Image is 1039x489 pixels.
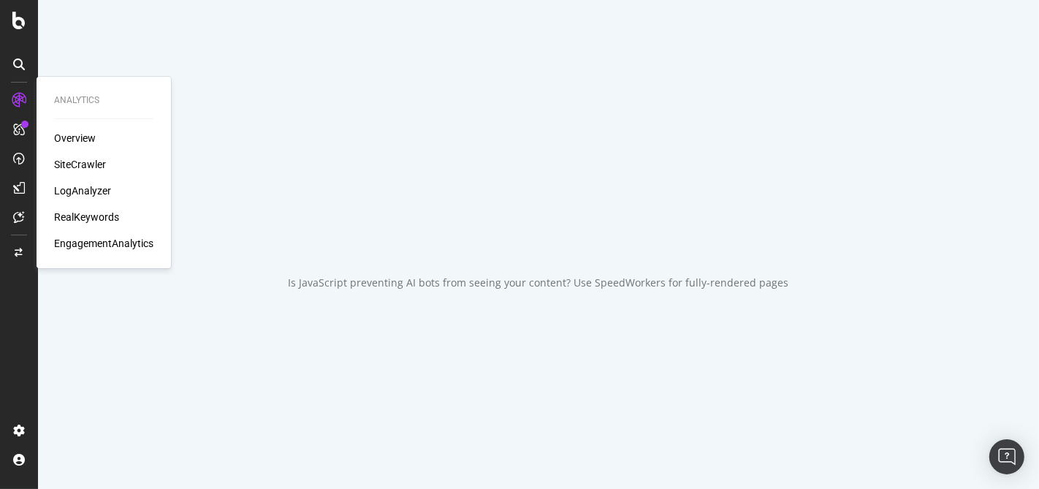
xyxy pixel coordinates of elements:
[54,210,119,224] a: RealKeywords
[54,183,111,198] a: LogAnalyzer
[54,94,153,107] div: Analytics
[54,236,153,251] a: EngagementAnalytics
[54,157,106,172] a: SiteCrawler
[289,276,789,290] div: Is JavaScript preventing AI bots from seeing your content? Use SpeedWorkers for fully-rendered pages
[486,200,591,252] div: animation
[989,439,1024,474] div: Open Intercom Messenger
[54,131,96,145] a: Overview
